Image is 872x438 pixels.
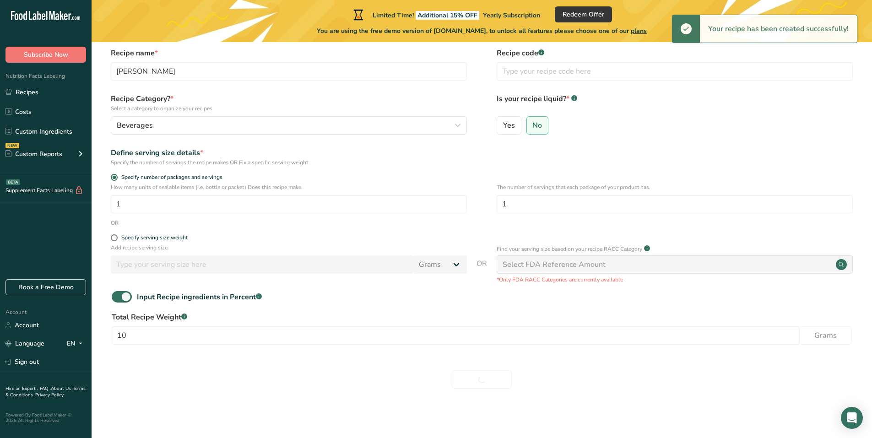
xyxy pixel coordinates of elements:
p: *Only FDA RACC Categories are currently available [497,276,853,284]
div: Specify the number of servings the recipe makes OR Fix a specific serving weight [111,158,467,167]
p: The number of servings that each package of your product has. [497,183,853,191]
a: FAQ . [40,385,51,392]
p: Find your serving size based on your recipe RACC Category [497,245,642,253]
span: You are using the free demo version of [DOMAIN_NAME], to unlock all features please choose one of... [317,26,647,36]
p: Add recipe serving size. [111,243,467,252]
div: Custom Reports [5,149,62,159]
span: Redeem Offer [563,10,604,19]
div: BETA [6,179,20,185]
label: Recipe code [497,48,853,59]
span: Yearly Subscription [483,11,540,20]
span: Yes [503,121,515,130]
div: Limited Time! [352,9,540,20]
div: OR [111,219,119,227]
div: Your recipe has been created successfully! [700,15,857,43]
button: Beverages [111,116,467,135]
button: Redeem Offer [555,6,612,22]
a: Privacy Policy [35,392,64,398]
button: Subscribe Now [5,47,86,63]
label: Recipe Category? [111,93,467,113]
span: Subscribe Now [24,50,68,59]
label: Is your recipe liquid? [497,93,853,113]
div: Specify serving size weight [121,234,188,241]
div: Input Recipe ingredients in Percent [137,292,262,303]
a: Language [5,335,44,351]
label: Recipe name [111,48,467,59]
div: EN [67,338,86,349]
div: Define serving size details [111,147,467,158]
div: Select FDA Reference Amount [503,259,606,270]
input: Type your recipe code here [497,62,853,81]
span: OR [477,258,487,284]
label: Total Recipe Weight [112,312,852,323]
span: Beverages [117,120,153,131]
button: Grams [799,326,852,345]
span: plans [631,27,647,35]
input: Type your serving size here [111,255,413,274]
a: Terms & Conditions . [5,385,86,398]
input: Type your recipe name here [111,62,467,81]
p: Select a category to organize your recipes [111,104,467,113]
span: No [532,121,542,130]
span: Additional 15% OFF [416,11,479,20]
a: About Us . [51,385,73,392]
p: How many units of sealable items (i.e. bottle or packet) Does this recipe make. [111,183,467,191]
a: Book a Free Demo [5,279,86,295]
div: Open Intercom Messenger [841,407,863,429]
span: Specify number of packages and servings [118,174,222,181]
div: NEW [5,143,19,148]
span: Grams [814,330,837,341]
a: Hire an Expert . [5,385,38,392]
div: Powered By FoodLabelMaker © 2025 All Rights Reserved [5,412,86,423]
